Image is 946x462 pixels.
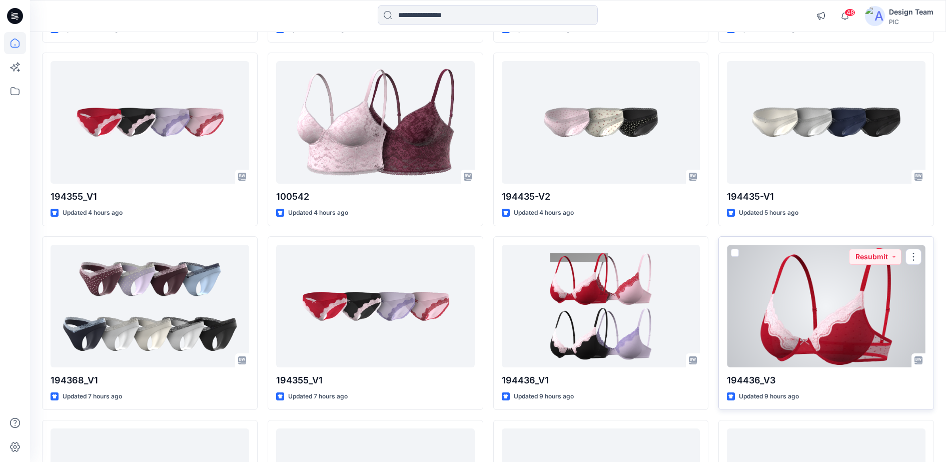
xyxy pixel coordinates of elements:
p: 100542 [276,190,475,204]
div: PIC [889,18,933,26]
p: Updated 7 hours ago [63,391,122,402]
p: 194436_V3 [727,373,925,387]
a: 194436_V3 [727,245,925,367]
p: Updated 4 hours ago [63,208,123,218]
p: 194368_V1 [51,373,249,387]
p: Updated 9 hours ago [739,391,799,402]
p: Updated 5 hours ago [739,208,798,218]
a: 194435-V2 [502,61,700,184]
a: 194436_V1 [502,245,700,367]
p: 194355_V1 [51,190,249,204]
p: 194435-V2 [502,190,700,204]
p: 194355_V1 [276,373,475,387]
span: 48 [844,9,855,17]
p: 194435-V1 [727,190,925,204]
p: Updated 4 hours ago [288,208,348,218]
div: Design Team [889,6,933,18]
img: avatar [865,6,885,26]
p: Updated 4 hours ago [514,208,574,218]
p: 194436_V1 [502,373,700,387]
a: 194435-V1 [727,61,925,184]
a: 100542 [276,61,475,184]
p: Updated 9 hours ago [514,391,574,402]
a: 194355_V1 [51,61,249,184]
a: 194355_V1 [276,245,475,367]
a: 194368_V1 [51,245,249,367]
p: Updated 7 hours ago [288,391,348,402]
